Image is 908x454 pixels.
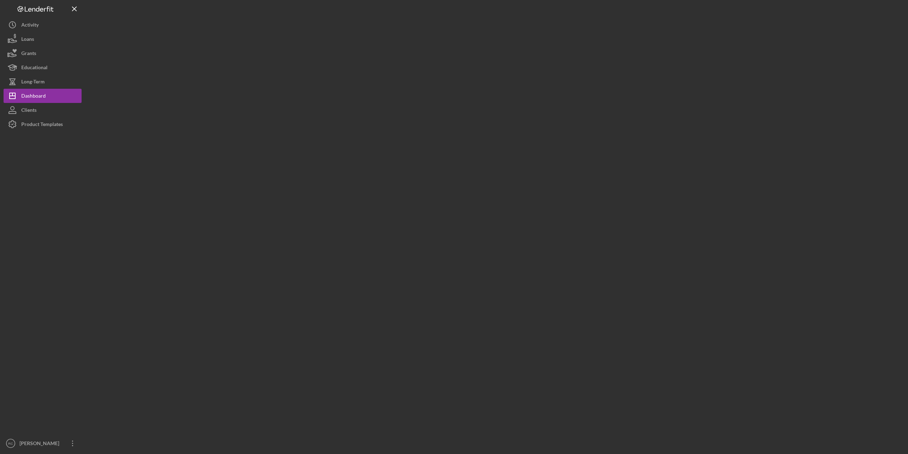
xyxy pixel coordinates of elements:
button: Grants [4,46,82,60]
div: Educational [21,60,48,76]
div: Loans [21,32,34,48]
div: Activity [21,18,39,34]
button: Activity [4,18,82,32]
button: Clients [4,103,82,117]
button: Educational [4,60,82,75]
div: Grants [21,46,36,62]
text: RC [8,442,13,445]
div: Clients [21,103,37,119]
button: RC[PERSON_NAME] [4,436,82,450]
div: [PERSON_NAME] [18,436,64,452]
button: Product Templates [4,117,82,131]
button: Dashboard [4,89,82,103]
div: Product Templates [21,117,63,133]
button: Loans [4,32,82,46]
div: Long-Term [21,75,45,91]
button: Long-Term [4,75,82,89]
div: Dashboard [21,89,46,105]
